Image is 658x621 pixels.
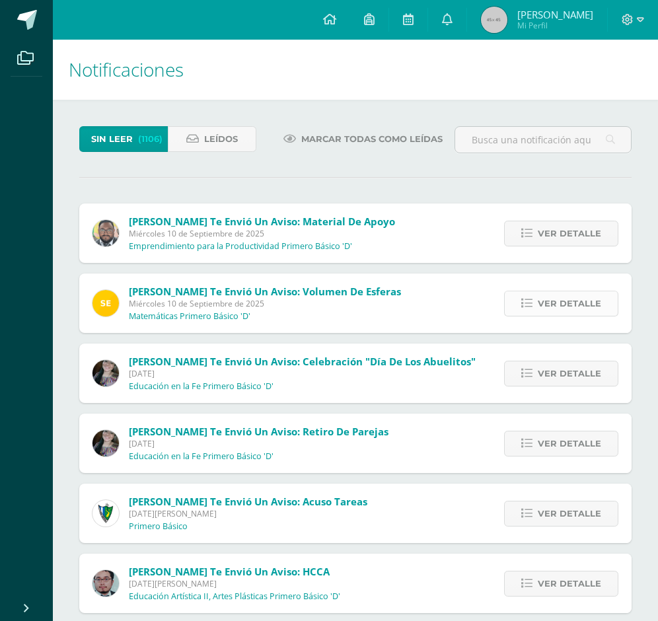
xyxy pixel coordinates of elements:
span: [DATE] [129,438,388,449]
span: Sin leer [91,127,133,151]
span: [PERSON_NAME] te envió un aviso: Acuso tareas [129,495,367,508]
input: Busca una notificación aquí [455,127,631,153]
span: Ver detalle [538,291,601,316]
img: 9f174a157161b4ddbe12118a61fed988.png [92,500,119,527]
p: Educación en la Fe Primero Básico 'D' [129,451,274,462]
span: [PERSON_NAME] [517,8,593,21]
span: [PERSON_NAME] te envió un aviso: HCCA [129,565,330,578]
img: 8322e32a4062cfa8b237c59eedf4f548.png [92,360,119,386]
img: 03c2987289e60ca238394da5f82a525a.png [92,290,119,316]
p: Primero Básico [129,521,188,532]
img: 8322e32a4062cfa8b237c59eedf4f548.png [92,430,119,457]
img: 712781701cd376c1a616437b5c60ae46.png [92,220,119,246]
span: [PERSON_NAME] te envió un aviso: Material de apoyo [129,215,395,228]
a: Sin leer(1106) [79,126,168,152]
span: [PERSON_NAME] te envió un aviso: Volumen de esferas [129,285,401,298]
span: [DATE][PERSON_NAME] [129,578,340,589]
span: [PERSON_NAME] te envió un aviso: Celebración "Día de los abuelitos" [129,355,476,368]
span: [DATE] [129,368,476,379]
span: Ver detalle [538,501,601,526]
p: Emprendimiento para la Productividad Primero Básico 'D' [129,241,352,252]
span: Notificaciones [69,57,184,82]
p: Educación Artística II, Artes Plásticas Primero Básico 'D' [129,591,340,602]
img: 5fac68162d5e1b6fbd390a6ac50e103d.png [92,570,119,597]
span: [PERSON_NAME] te envió un aviso: Retiro de Parejas [129,425,388,438]
span: Ver detalle [538,571,601,596]
p: Matemáticas Primero Básico 'D' [129,311,250,322]
span: Miércoles 10 de Septiembre de 2025 [129,228,395,239]
span: Ver detalle [538,361,601,386]
span: [DATE][PERSON_NAME] [129,508,367,519]
span: Marcar todas como leídas [301,127,443,151]
span: Miércoles 10 de Septiembre de 2025 [129,298,401,309]
span: Mi Perfil [517,20,593,31]
img: 45x45 [481,7,507,33]
span: Ver detalle [538,221,601,246]
span: Leídos [204,127,238,151]
span: Ver detalle [538,431,601,456]
p: Educación en la Fe Primero Básico 'D' [129,381,274,392]
a: Marcar todas como leídas [267,126,459,152]
span: (1106) [138,127,163,151]
a: Leídos [168,126,256,152]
